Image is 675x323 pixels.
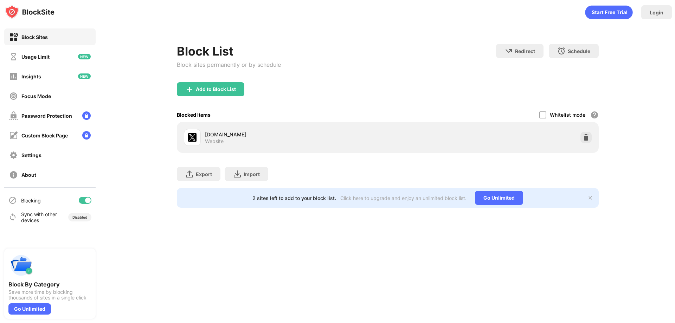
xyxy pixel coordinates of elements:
div: animation [585,5,633,19]
img: focus-off.svg [9,92,18,101]
div: Login [650,9,663,15]
img: about-off.svg [9,170,18,179]
div: Whitelist mode [550,112,585,118]
div: Click here to upgrade and enjoy an unlimited block list. [340,195,467,201]
img: push-categories.svg [8,253,34,278]
div: Usage Limit [21,54,50,60]
div: 2 sites left to add to your block list. [252,195,336,201]
div: Save more time by blocking thousands of sites in a single click [8,289,91,301]
div: Insights [21,73,41,79]
img: lock-menu.svg [82,111,91,120]
div: Website [205,138,224,144]
img: favicons [188,133,197,142]
div: Go Unlimited [8,303,51,315]
div: Focus Mode [21,93,51,99]
div: Export [196,171,212,177]
div: Add to Block List [196,86,236,92]
div: Block List [177,44,281,58]
div: Disabled [72,215,87,219]
img: new-icon.svg [78,73,91,79]
div: Settings [21,152,41,158]
img: block-on.svg [9,33,18,41]
img: logo-blocksite.svg [5,5,54,19]
div: About [21,172,36,178]
div: Blocked Items [177,112,211,118]
div: Schedule [568,48,590,54]
img: sync-icon.svg [8,213,17,221]
img: time-usage-off.svg [9,52,18,61]
img: customize-block-page-off.svg [9,131,18,140]
div: Blocking [21,198,41,204]
img: insights-off.svg [9,72,18,81]
img: settings-off.svg [9,151,18,160]
div: [DOMAIN_NAME] [205,131,388,138]
img: x-button.svg [587,195,593,201]
div: Block sites permanently or by schedule [177,61,281,68]
div: Import [244,171,260,177]
img: lock-menu.svg [82,131,91,140]
img: password-protection-off.svg [9,111,18,120]
img: blocking-icon.svg [8,196,17,205]
div: Go Unlimited [475,191,523,205]
div: Sync with other devices [21,211,57,223]
div: Password Protection [21,113,72,119]
div: Custom Block Page [21,133,68,138]
div: Block By Category [8,281,91,288]
div: Block Sites [21,34,48,40]
img: new-icon.svg [78,54,91,59]
div: Redirect [515,48,535,54]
